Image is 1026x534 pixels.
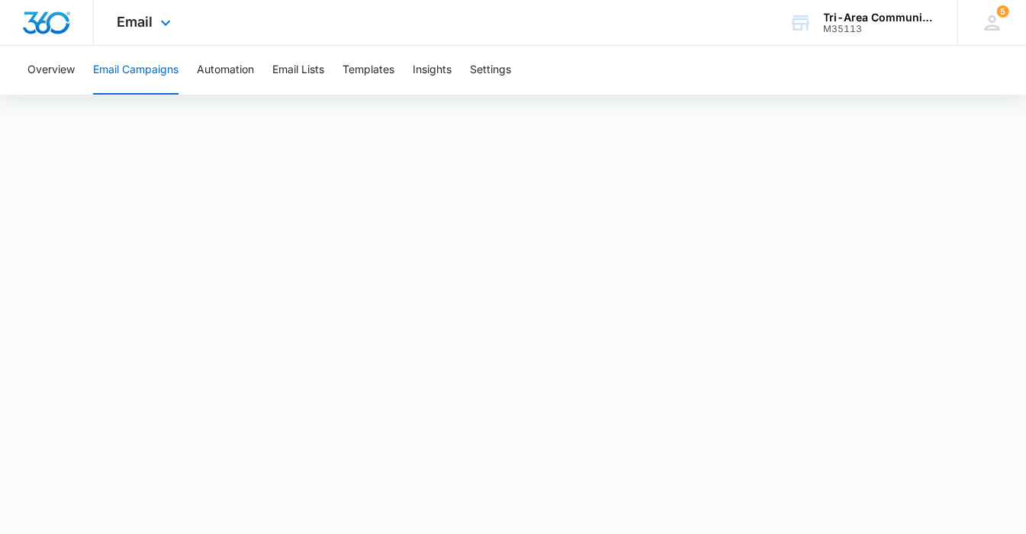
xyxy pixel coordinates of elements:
button: Settings [470,46,511,95]
div: account name [823,11,934,24]
div: notifications count [996,5,1008,18]
button: Overview [27,46,75,95]
span: Email [117,14,153,30]
button: Insights [413,46,452,95]
button: Templates [343,46,394,95]
button: Email Campaigns [93,46,179,95]
button: Email Lists [272,46,324,95]
button: Automation [197,46,254,95]
div: account id [823,24,934,34]
span: 5 [996,5,1008,18]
